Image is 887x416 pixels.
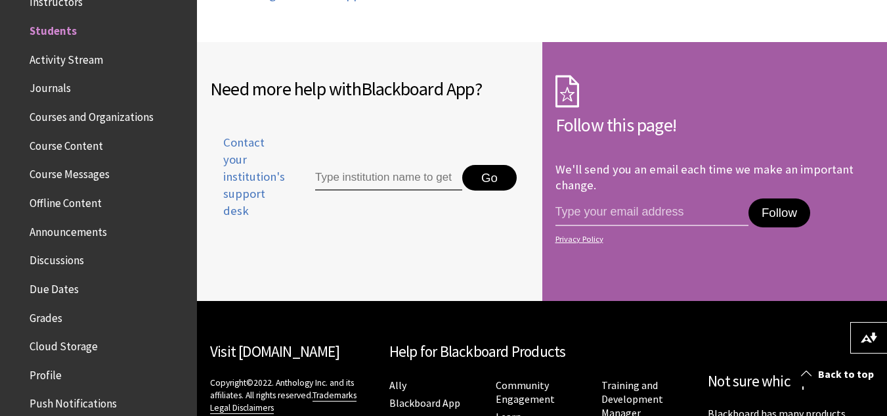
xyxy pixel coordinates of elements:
[555,162,854,193] p: We'll send you an email each time we make an important change.
[30,78,71,95] span: Journals
[210,342,339,361] a: Visit [DOMAIN_NAME]
[748,198,810,227] button: Follow
[791,362,887,386] a: Back to top
[30,192,102,210] span: Offline Content
[210,134,285,236] a: Contact your institution's support desk
[361,77,475,101] span: Blackboard App
[210,402,274,414] a: Legal Disclaimers
[210,134,285,220] span: Contact your institution's support desk
[30,135,103,152] span: Course Content
[30,335,98,353] span: Cloud Storage
[30,106,154,124] span: Courses and Organizations
[389,379,406,392] a: Ally
[389,396,460,410] a: Blackboard App
[555,198,748,226] input: email address
[30,307,62,325] span: Grades
[496,379,555,406] a: Community Engagement
[30,221,107,239] span: Announcements
[389,340,695,363] h2: Help for Blackboard Products
[30,364,62,382] span: Profile
[30,249,84,267] span: Discussions
[30,20,77,37] span: Students
[30,278,79,296] span: Due Dates
[30,393,117,411] span: Push Notifications
[313,390,357,402] a: Trademarks
[30,164,110,181] span: Course Messages
[462,165,517,191] button: Go
[555,75,579,108] img: Subscription Icon
[555,235,871,244] a: Privacy Policy
[210,75,529,103] h2: Need more help with ?
[555,111,875,139] h2: Follow this page!
[708,370,874,393] h2: Not sure which product?
[30,49,103,66] span: Activity Stream
[315,165,462,191] input: Type institution name to get support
